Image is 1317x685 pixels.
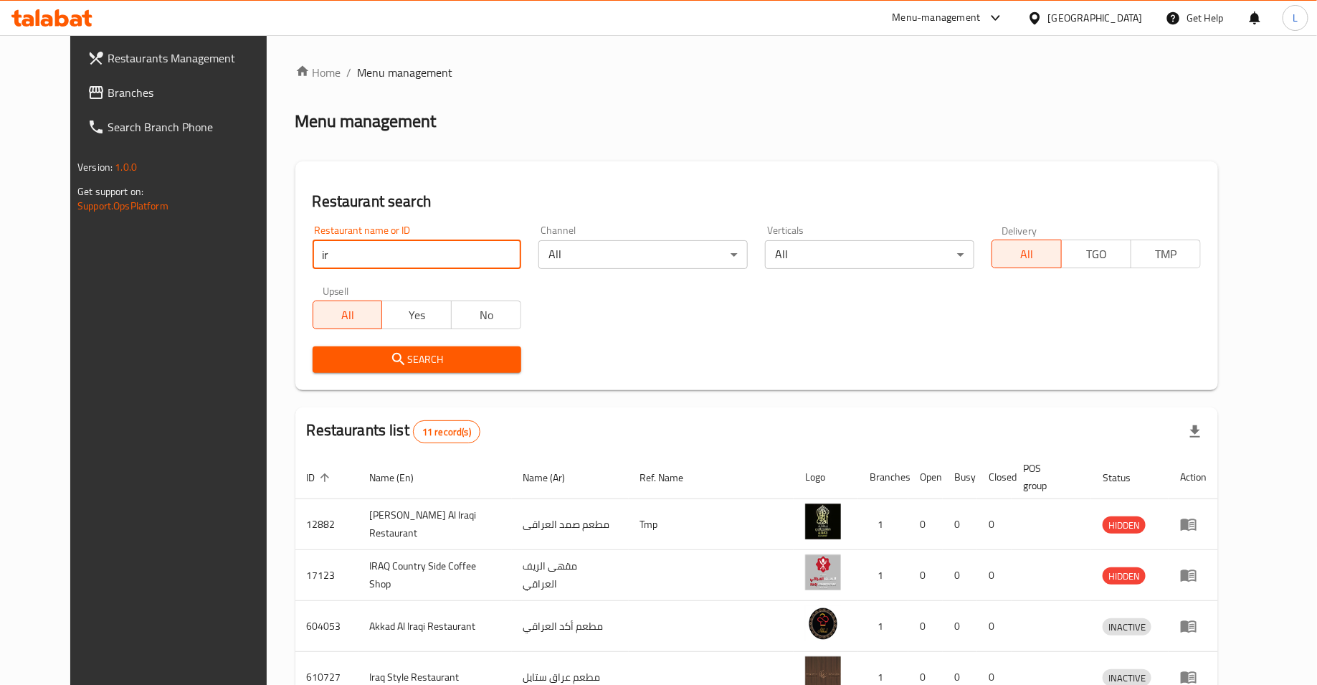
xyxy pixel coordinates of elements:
[629,499,794,550] td: Tmp
[319,305,377,326] span: All
[295,110,437,133] h2: Menu management
[295,64,341,81] a: Home
[324,351,510,369] span: Search
[295,499,358,550] td: 12882
[108,84,279,101] span: Branches
[977,550,1012,601] td: 0
[977,499,1012,550] td: 0
[523,469,584,486] span: Name (Ar)
[1103,568,1146,585] span: HIDDEN
[805,554,841,590] img: IRAQ Country Side Coffee Shop
[77,182,143,201] span: Get support on:
[512,499,629,550] td: مطعم صمد العراقى
[908,550,943,601] td: 0
[313,240,522,269] input: Search for restaurant name or ID..
[295,550,358,601] td: 17123
[1178,415,1212,449] div: Export file
[1048,10,1143,26] div: [GEOGRAPHIC_DATA]
[977,455,1012,499] th: Closed
[414,425,480,439] span: 11 record(s)
[998,244,1056,265] span: All
[1068,244,1126,265] span: TGO
[512,601,629,652] td: مطعم أكد العراقي
[358,550,512,601] td: IRAQ Country Side Coffee Shop
[413,420,480,443] div: Total records count
[1103,619,1151,636] span: INACTIVE
[538,240,748,269] div: All
[858,550,908,601] td: 1
[1103,618,1151,636] div: INACTIVE
[1180,567,1207,584] div: Menu
[977,601,1012,652] td: 0
[313,191,1201,212] h2: Restaurant search
[370,469,433,486] span: Name (En)
[77,158,113,176] span: Version:
[908,601,943,652] td: 0
[295,601,358,652] td: 604053
[858,455,908,499] th: Branches
[943,601,977,652] td: 0
[908,455,943,499] th: Open
[1023,460,1074,494] span: POS group
[943,550,977,601] td: 0
[858,499,908,550] td: 1
[1131,240,1201,268] button: TMP
[858,601,908,652] td: 1
[76,110,290,144] a: Search Branch Phone
[358,64,453,81] span: Menu management
[307,469,334,486] span: ID
[307,420,480,443] h2: Restaurants list
[1293,10,1298,26] span: L
[794,455,858,499] th: Logo
[1103,516,1146,534] div: HIDDEN
[313,346,522,373] button: Search
[77,197,168,215] a: Support.OpsPlatform
[115,158,137,176] span: 1.0.0
[805,504,841,539] img: Samad Al Iraqi Restaurant
[381,301,452,329] button: Yes
[388,305,446,326] span: Yes
[1103,567,1146,585] div: HIDDEN
[1137,244,1195,265] span: TMP
[1180,618,1207,635] div: Menu
[358,499,512,550] td: [PERSON_NAME] Al Iraqi Restaurant
[893,9,981,27] div: Menu-management
[1169,455,1218,499] th: Action
[457,305,515,326] span: No
[76,75,290,110] a: Branches
[295,64,1218,81] nav: breadcrumb
[358,601,512,652] td: Akkad Al Iraqi Restaurant
[323,286,349,296] label: Upsell
[1061,240,1131,268] button: TGO
[943,455,977,499] th: Busy
[805,605,841,641] img: Akkad Al Iraqi Restaurant
[1180,516,1207,533] div: Menu
[992,240,1062,268] button: All
[76,41,290,75] a: Restaurants Management
[1103,517,1146,534] span: HIDDEN
[451,301,521,329] button: No
[908,499,943,550] td: 0
[347,64,352,81] li: /
[512,550,629,601] td: مقهى الريف العراقي
[943,499,977,550] td: 0
[1002,225,1037,235] label: Delivery
[640,469,703,486] span: Ref. Name
[108,118,279,136] span: Search Branch Phone
[765,240,974,269] div: All
[313,301,383,329] button: All
[108,49,279,67] span: Restaurants Management
[1103,469,1149,486] span: Status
